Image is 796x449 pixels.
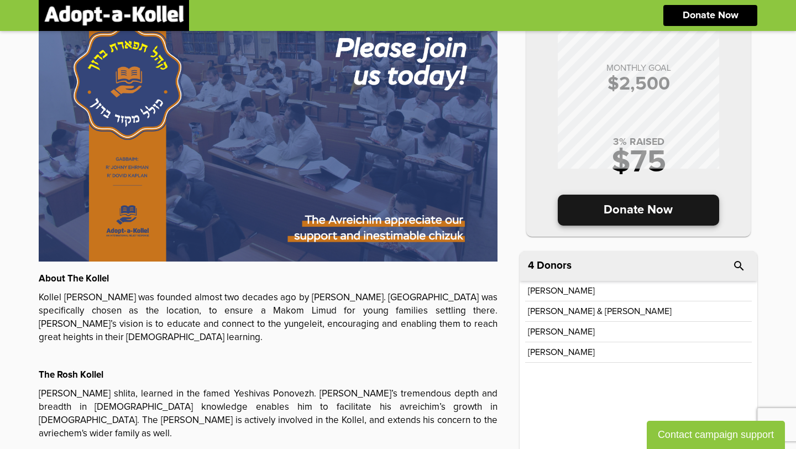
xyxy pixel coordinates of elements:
span: 4 [528,260,534,271]
strong: The Rosh Kollel [39,370,103,380]
p: Donate Now [683,11,739,20]
p: [PERSON_NAME] & [PERSON_NAME] [528,307,672,316]
img: u0VoB9Uliv.XnN1VgpEBM.jpg [39,3,498,262]
p: MONTHLY GOAL [537,64,740,72]
p: [PERSON_NAME] [528,286,595,295]
p: $ [537,75,740,93]
p: Donate Now [558,195,720,226]
strong: About The Kollel [39,274,109,284]
img: logonobg.png [44,6,184,25]
i: search [732,259,746,273]
p: [PERSON_NAME] shlita, learned in the famed Yeshivas Ponovezh. [PERSON_NAME]’s tremendous depth an... [39,388,498,441]
button: Contact campaign support [647,421,785,449]
p: Kollel [PERSON_NAME] was founded almost two decades ago by [PERSON_NAME]. [GEOGRAPHIC_DATA] was s... [39,291,498,344]
p: Donors [537,260,572,271]
p: [PERSON_NAME] [528,348,595,357]
p: [PERSON_NAME] [528,327,595,336]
